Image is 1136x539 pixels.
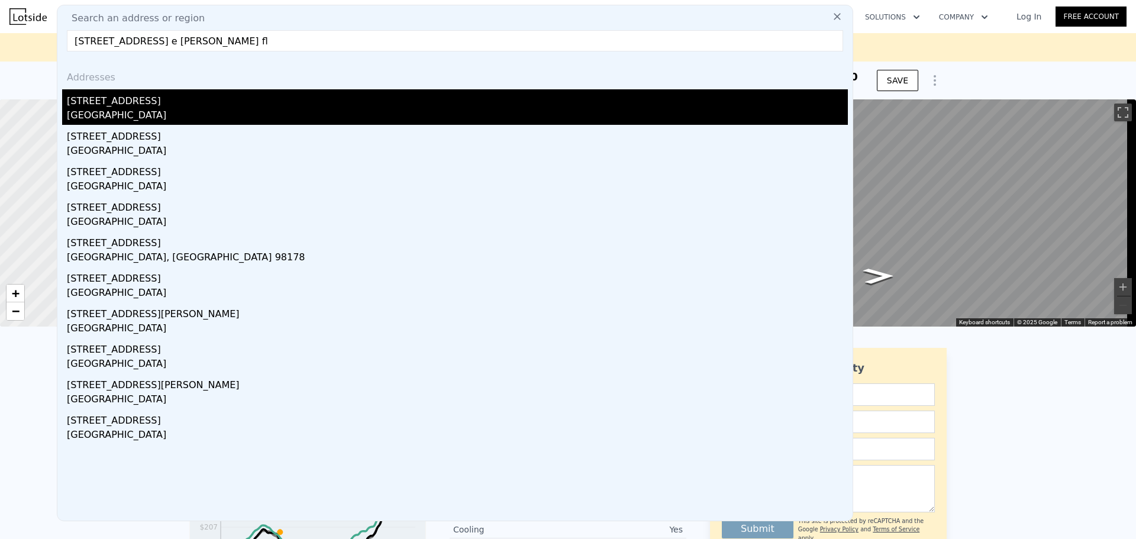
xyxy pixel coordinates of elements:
div: [GEOGRAPHIC_DATA] [67,179,848,196]
span: Search an address or region [62,11,205,25]
a: Terms (opens in new tab) [1064,319,1081,325]
div: Yes [568,524,683,535]
button: Submit [722,519,793,538]
div: [STREET_ADDRESS] [67,89,848,108]
button: Keyboard shortcuts [959,318,1010,327]
div: [STREET_ADDRESS][PERSON_NAME] [67,302,848,321]
input: Enter an address, city, region, neighborhood or zip code [67,30,843,51]
a: Zoom out [7,302,24,320]
div: [STREET_ADDRESS] [67,196,848,215]
div: [STREET_ADDRESS] [67,409,848,428]
button: Zoom in [1114,278,1132,296]
div: [STREET_ADDRESS] [67,125,848,144]
button: Solutions [856,7,930,28]
button: Company [930,7,998,28]
div: [STREET_ADDRESS] [67,231,848,250]
div: [STREET_ADDRESS] [67,267,848,286]
div: [GEOGRAPHIC_DATA] [67,428,848,444]
div: [GEOGRAPHIC_DATA] [67,144,848,160]
img: Lotside [9,8,47,25]
div: [GEOGRAPHIC_DATA], [GEOGRAPHIC_DATA] 98178 [67,250,848,267]
tspan: $207 [199,523,218,531]
a: Terms of Service [873,526,919,532]
span: − [12,304,20,318]
button: SAVE [877,70,918,91]
a: Free Account [1056,7,1127,27]
button: Toggle fullscreen view [1114,104,1132,121]
div: [GEOGRAPHIC_DATA] [67,215,848,231]
a: Report a problem [1088,319,1132,325]
span: + [12,286,20,301]
path: Go Southeast, Pippin Orchard Rd [850,264,907,288]
div: [GEOGRAPHIC_DATA] [67,286,848,302]
div: Addresses [62,61,848,89]
button: Show Options [923,69,947,92]
a: Privacy Policy [820,526,859,532]
a: Zoom in [7,285,24,302]
div: [GEOGRAPHIC_DATA] [67,321,848,338]
div: [STREET_ADDRESS] [67,338,848,357]
a: Log In [1002,11,1056,22]
div: [STREET_ADDRESS] [67,160,848,179]
span: © 2025 Google [1017,319,1057,325]
div: [GEOGRAPHIC_DATA] [67,108,848,125]
div: [GEOGRAPHIC_DATA] [67,357,848,373]
div: Cooling [453,524,568,535]
div: [STREET_ADDRESS][PERSON_NAME] [67,373,848,392]
button: Zoom out [1114,296,1132,314]
div: [GEOGRAPHIC_DATA] [67,392,848,409]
